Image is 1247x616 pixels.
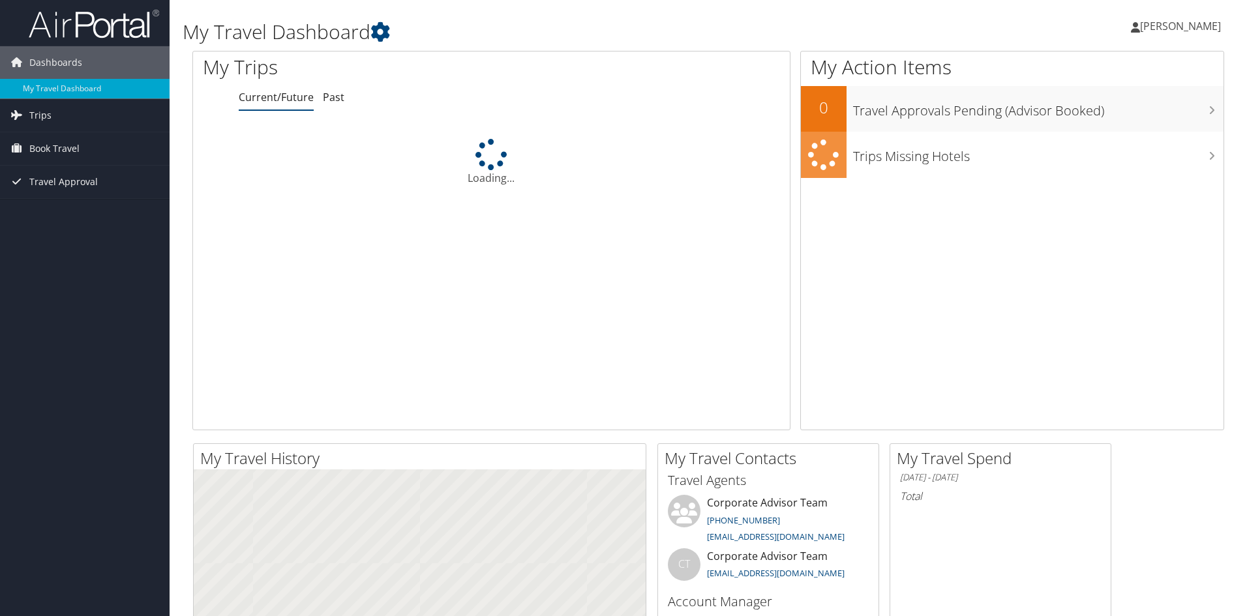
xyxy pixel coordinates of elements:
a: [EMAIL_ADDRESS][DOMAIN_NAME] [707,531,845,542]
h3: Travel Agents [668,471,869,490]
h1: My Travel Dashboard [183,18,884,46]
h6: Total [900,489,1101,503]
li: Corporate Advisor Team [661,495,875,548]
h1: My Trips [203,53,532,81]
img: airportal-logo.png [29,8,159,39]
a: [PHONE_NUMBER] [707,514,780,526]
h2: My Travel Spend [897,447,1111,469]
h3: Travel Approvals Pending (Advisor Booked) [853,95,1224,120]
span: [PERSON_NAME] [1140,19,1221,33]
span: Dashboards [29,46,82,79]
a: Past [323,90,344,104]
a: 0Travel Approvals Pending (Advisor Booked) [801,86,1224,132]
h6: [DATE] - [DATE] [900,471,1101,484]
span: Travel Approval [29,166,98,198]
a: [EMAIL_ADDRESS][DOMAIN_NAME] [707,567,845,579]
h3: Trips Missing Hotels [853,141,1224,166]
h3: Account Manager [668,593,869,611]
span: Book Travel [29,132,80,165]
h2: My Travel History [200,447,646,469]
li: Corporate Advisor Team [661,548,875,591]
span: Trips [29,99,52,132]
div: CT [668,548,700,581]
a: Trips Missing Hotels [801,132,1224,178]
a: Current/Future [239,90,314,104]
div: Loading... [193,139,790,186]
h2: 0 [801,96,847,119]
h2: My Travel Contacts [665,447,879,469]
a: [PERSON_NAME] [1131,7,1234,46]
h1: My Action Items [801,53,1224,81]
